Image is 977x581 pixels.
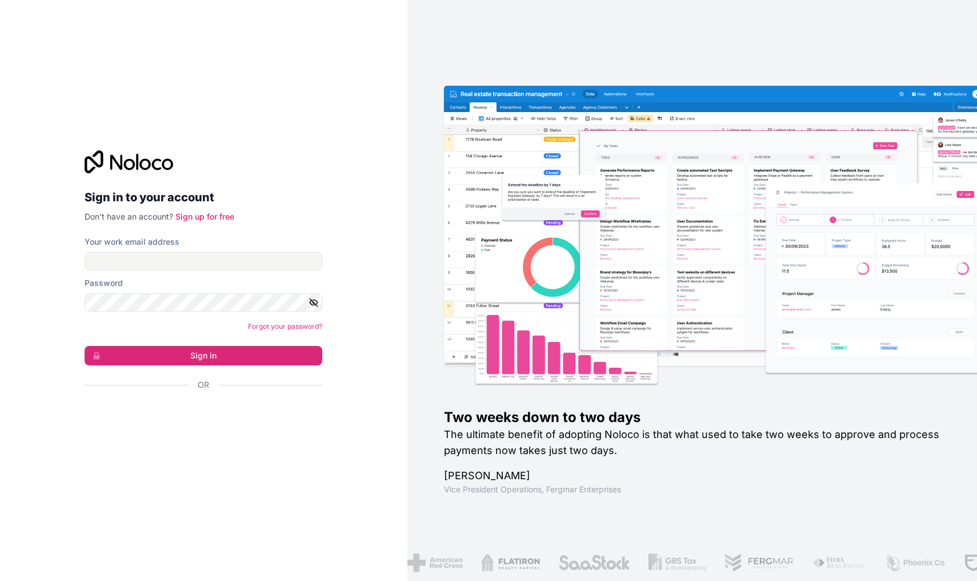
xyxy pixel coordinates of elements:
[175,212,234,221] a: Sign up for free
[85,277,123,289] label: Password
[712,554,782,572] img: /assets/fergmar-CudnrXN5.png
[395,554,451,572] img: /assets/american-red-cross-BAupjrZR.png
[469,554,528,572] img: /assets/flatiron-C8eUkumj.png
[85,346,322,365] button: Sign in
[546,554,618,572] img: /assets/saastock-C6Zbiodz.png
[85,236,179,248] label: Your work email address
[85,252,322,270] input: Email address
[800,554,854,572] img: /assets/fiera-fwj2N5v4.png
[248,322,322,331] a: Forgot your password?
[636,554,695,572] img: /assets/gbstax-C-GtDUiK.png
[872,554,934,572] img: /assets/phoenix-BREaitsQ.png
[444,468,941,484] h1: [PERSON_NAME]
[444,408,941,427] h1: Two weeks down to two days
[85,293,322,312] input: Password
[444,427,941,459] h2: The ultimate benefit of adopting Noloco is that what used to take two weeks to approve and proces...
[198,379,209,391] span: Or
[85,187,322,208] h2: Sign in to your account
[85,212,173,221] span: Don't have an account?
[444,484,941,495] h1: Vice President Operations , Fergmar Enterprises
